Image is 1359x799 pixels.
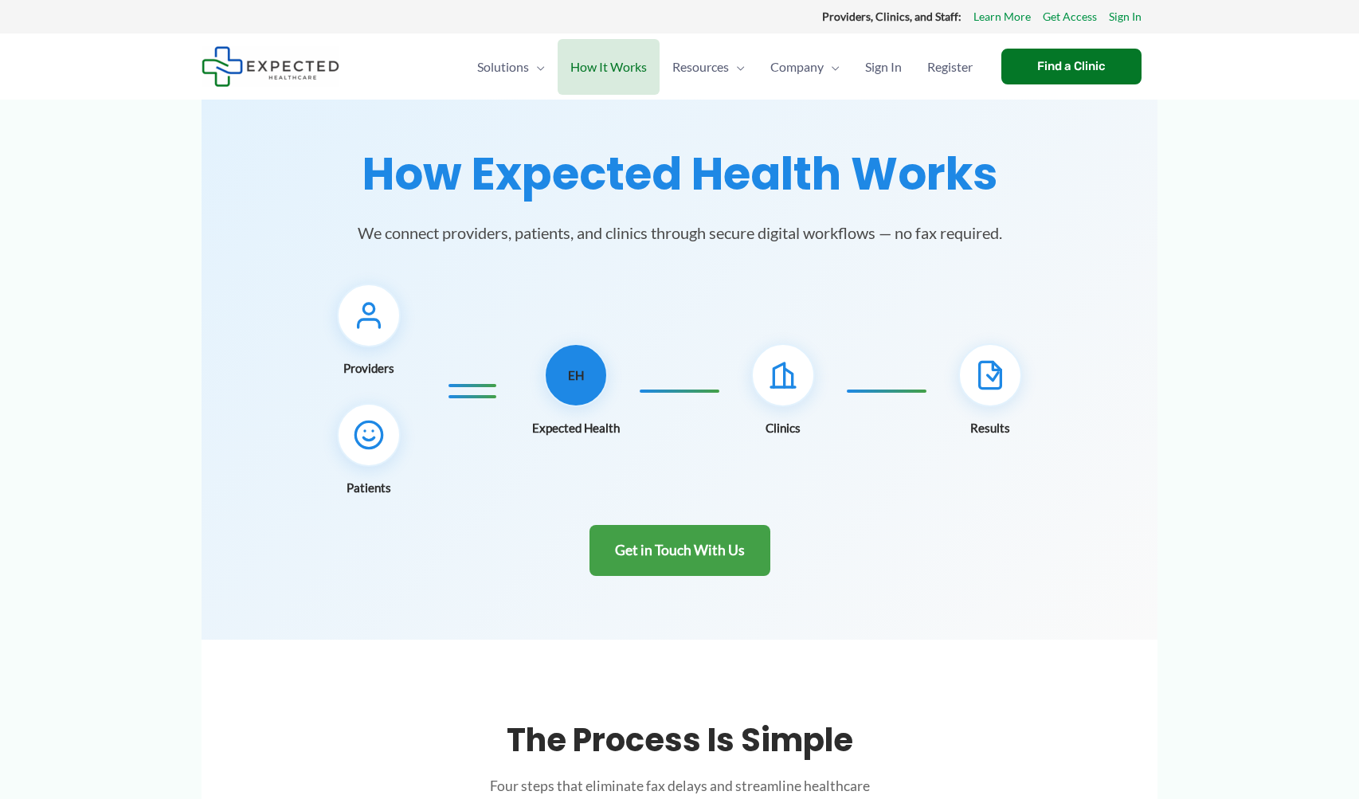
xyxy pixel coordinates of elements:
span: How It Works [570,39,647,95]
a: SolutionsMenu Toggle [464,39,558,95]
span: Expected Health [532,417,620,439]
span: Clinics [766,417,801,439]
a: Get in Touch With Us [589,525,770,577]
p: We connect providers, patients, and clinics through secure digital workflows — no fax required. [321,220,1038,245]
span: Resources [672,39,729,95]
a: Sign In [852,39,914,95]
a: Find a Clinic [1001,49,1142,84]
a: How It Works [558,39,660,95]
span: EH [568,364,584,386]
span: Solutions [477,39,529,95]
h2: The Process is Simple [221,719,1138,761]
span: Patients [347,476,391,499]
img: Expected Healthcare Logo - side, dark font, small [202,46,339,87]
h1: How Expected Health Works [221,147,1138,201]
a: ResourcesMenu Toggle [660,39,758,95]
span: Register [927,39,973,95]
span: Results [970,417,1010,439]
span: Menu Toggle [729,39,745,95]
a: Sign In [1109,6,1142,27]
span: Company [770,39,824,95]
nav: Primary Site Navigation [464,39,985,95]
a: Get Access [1043,6,1097,27]
span: Sign In [865,39,902,95]
strong: Providers, Clinics, and Staff: [822,10,961,23]
span: Menu Toggle [529,39,545,95]
a: Learn More [973,6,1031,27]
a: CompanyMenu Toggle [758,39,852,95]
a: Register [914,39,985,95]
span: Menu Toggle [824,39,840,95]
span: Providers [343,357,394,379]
